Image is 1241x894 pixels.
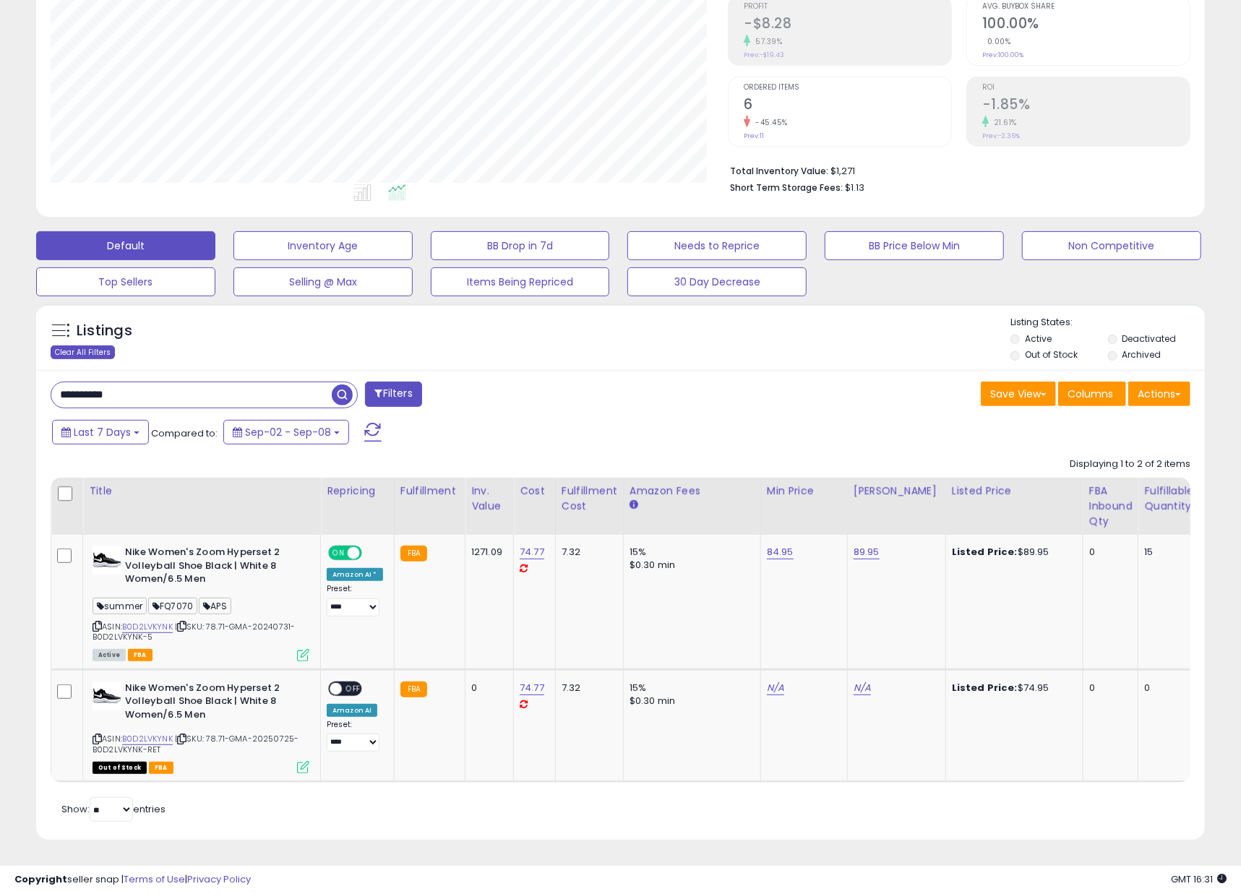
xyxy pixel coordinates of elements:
[199,598,231,614] span: APS
[981,382,1056,406] button: Save View
[77,321,132,341] h5: Listings
[151,426,218,440] span: Compared to:
[233,267,413,296] button: Selling @ Max
[982,132,1020,140] small: Prev: -2.36%
[744,96,951,116] h2: 6
[149,762,173,774] span: FBA
[471,546,502,559] div: 1271.09
[630,695,750,708] div: $0.30 min
[93,546,121,575] img: 31mxQNwuTKL._SL40_.jpg
[327,704,377,717] div: Amazon AI
[327,568,383,581] div: Amazon AI *
[36,267,215,296] button: Top Sellers
[1025,348,1078,361] label: Out of Stock
[125,546,301,590] b: Nike Women's Zoom Hyperset 2 Volleyball Shoe Black | White 8 Women/6.5 Men
[400,682,427,697] small: FBA
[223,420,349,444] button: Sep-02 - Sep-08
[400,546,427,562] small: FBA
[1089,546,1128,559] div: 0
[365,382,421,407] button: Filters
[93,733,299,755] span: | SKU: 78.71-GMA-20250725-B0D2LVKYNK-RET
[93,682,309,773] div: ASIN:
[630,559,750,572] div: $0.30 min
[744,132,764,140] small: Prev: 11
[1058,382,1126,406] button: Columns
[14,873,251,887] div: seller snap | |
[1144,483,1194,514] div: Fulfillable Quantity
[431,231,610,260] button: BB Drop in 7d
[330,547,348,559] span: ON
[744,84,951,92] span: Ordered Items
[630,499,638,512] small: Amazon Fees.
[1089,682,1128,695] div: 0
[982,51,1023,59] small: Prev: 100.00%
[952,681,1018,695] b: Listed Price:
[1089,483,1133,529] div: FBA inbound Qty
[245,425,331,439] span: Sep-02 - Sep-08
[982,3,1190,11] span: Avg. Buybox Share
[93,682,121,710] img: 31mxQNwuTKL._SL40_.jpg
[327,584,383,616] div: Preset:
[124,872,185,886] a: Terms of Use
[74,425,131,439] span: Last 7 Days
[750,36,782,47] small: 57.39%
[825,231,1004,260] button: BB Price Below Min
[767,483,841,499] div: Min Price
[128,649,153,661] span: FBA
[989,117,1017,128] small: 21.61%
[1144,682,1189,695] div: 0
[854,483,940,499] div: [PERSON_NAME]
[630,682,750,695] div: 15%
[562,682,612,695] div: 7.32
[767,545,794,559] a: 84.95
[51,345,115,359] div: Clear All Filters
[1144,546,1189,559] div: 15
[520,545,544,559] a: 74.77
[148,598,197,614] span: FQ7070
[1122,348,1161,361] label: Archived
[1010,316,1205,330] p: Listing States:
[1122,332,1177,345] label: Deactivated
[471,682,502,695] div: 0
[982,84,1190,92] span: ROI
[342,682,365,695] span: OFF
[1068,387,1113,401] span: Columns
[630,546,750,559] div: 15%
[562,546,612,559] div: 7.32
[730,161,1180,179] li: $1,271
[93,546,309,660] div: ASIN:
[327,720,383,752] div: Preset:
[627,231,807,260] button: Needs to Reprice
[233,231,413,260] button: Inventory Age
[14,872,67,886] strong: Copyright
[93,649,126,661] span: All listings currently available for purchase on Amazon
[471,483,507,514] div: Inv. value
[730,165,828,177] b: Total Inventory Value:
[562,483,617,514] div: Fulfillment Cost
[854,681,871,695] a: N/A
[744,51,784,59] small: Prev: -$19.43
[400,483,459,499] div: Fulfillment
[122,621,173,633] a: B0D2LVKYNK
[122,733,173,745] a: B0D2LVKYNK
[61,802,166,816] span: Show: entries
[93,762,147,774] span: All listings that are currently out of stock and unavailable for purchase on Amazon
[982,96,1190,116] h2: -1.85%
[1171,872,1227,886] span: 2025-09-16 16:31 GMT
[1022,231,1201,260] button: Non Competitive
[767,681,784,695] a: N/A
[730,181,843,194] b: Short Term Storage Fees:
[89,483,314,499] div: Title
[431,267,610,296] button: Items Being Repriced
[360,547,383,559] span: OFF
[52,420,149,444] button: Last 7 Days
[36,231,215,260] button: Default
[952,682,1072,695] div: $74.95
[630,483,755,499] div: Amazon Fees
[1128,382,1190,406] button: Actions
[520,483,549,499] div: Cost
[627,267,807,296] button: 30 Day Decrease
[125,682,301,726] b: Nike Women's Zoom Hyperset 2 Volleyball Shoe Black | White 8 Women/6.5 Men
[952,546,1072,559] div: $89.95
[750,117,788,128] small: -45.45%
